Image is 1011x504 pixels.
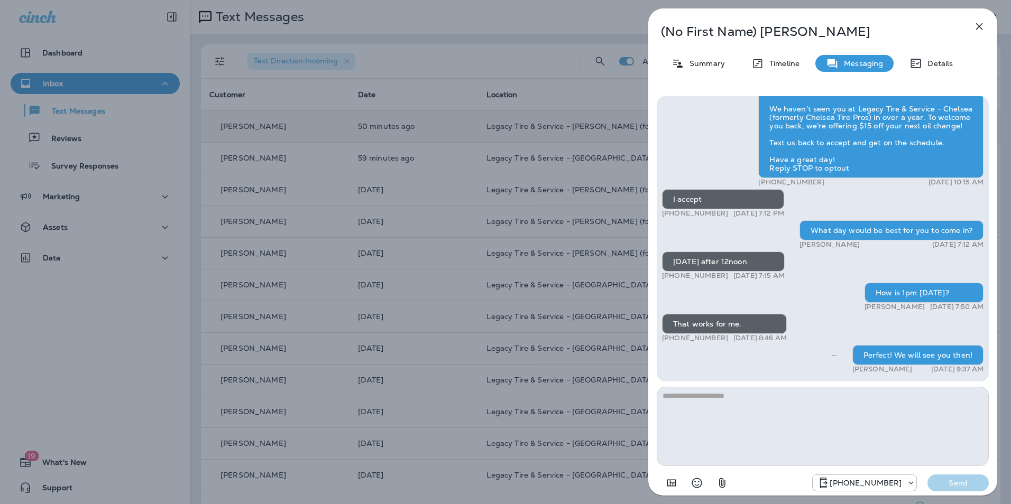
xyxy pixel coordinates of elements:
[799,240,860,249] p: [PERSON_NAME]
[799,220,984,240] div: What day would be best for you to come in?
[852,365,913,374] p: [PERSON_NAME]
[865,283,984,303] div: How is 1pm [DATE]?
[661,472,682,493] button: Add in a premade template
[831,350,837,359] span: Sent
[661,24,950,39] p: (No First Name) [PERSON_NAME]
[932,240,984,249] p: [DATE] 7:12 AM
[662,314,787,334] div: That works for me.
[684,59,725,68] p: Summary
[733,334,787,342] p: [DATE] 8:46 AM
[865,303,925,311] p: [PERSON_NAME]
[931,365,984,374] p: [DATE] 9:37 AM
[758,178,824,186] p: [PHONE_NUMBER]
[733,272,785,280] p: [DATE] 7:15 AM
[929,178,984,186] p: [DATE] 10:15 AM
[758,82,984,178] div: Hi , We haven’t seen you at Legacy Tire & Service - Chelsea (formerly Chelsea Tire Pros) in over ...
[662,272,728,280] p: [PHONE_NUMBER]
[839,59,883,68] p: Messaging
[830,479,902,487] p: [PHONE_NUMBER]
[922,59,953,68] p: Details
[686,472,707,493] button: Select an emoji
[662,209,728,218] p: [PHONE_NUMBER]
[764,59,799,68] p: Timeline
[930,303,984,311] p: [DATE] 7:50 AM
[813,477,916,489] div: +1 (205) 606-2088
[662,334,728,342] p: [PHONE_NUMBER]
[662,189,784,209] div: I accept
[733,209,784,218] p: [DATE] 7:12 PM
[662,251,785,272] div: [DATE] after 12noon
[852,345,984,365] div: Perfect! We will see you then!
